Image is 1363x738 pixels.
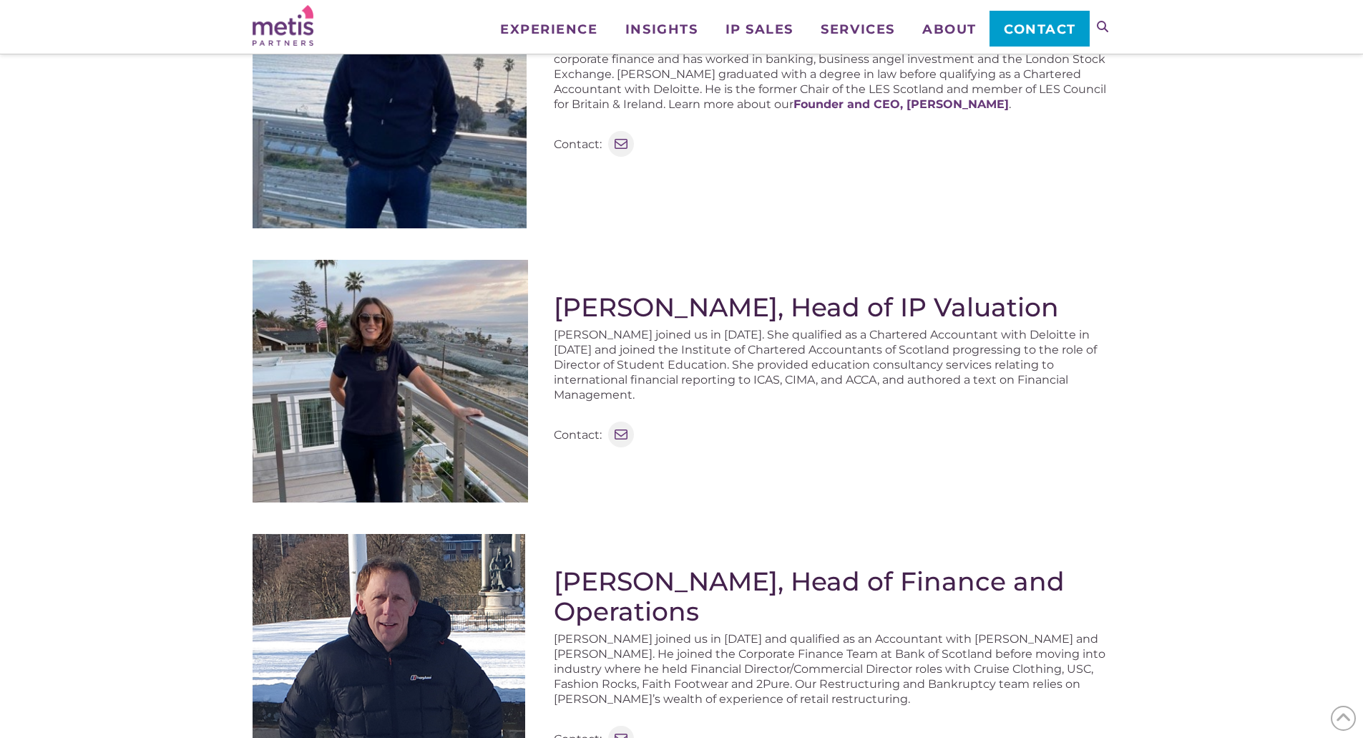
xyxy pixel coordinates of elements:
[253,5,313,46] img: Metis Partners
[922,23,977,36] span: About
[821,23,894,36] span: Services
[990,11,1089,47] a: Contact
[793,97,1009,111] a: Founder and CEO, [PERSON_NAME]
[726,23,793,36] span: IP Sales
[625,23,698,36] span: Insights
[554,631,1111,707] p: [PERSON_NAME] joined us in [DATE] and qualified as an Accountant with [PERSON_NAME] and [PERSON_N...
[554,21,1111,112] p: [PERSON_NAME] founded Metis Partners in [DATE]. Acknowledged as one of the “World’s 300 Leading I...
[500,23,597,36] span: Experience
[554,327,1111,402] p: [PERSON_NAME] joined us in [DATE]. She qualified as a Chartered Accountant with Deloitte in [DATE...
[1004,23,1076,36] span: Contact
[554,292,1111,322] h2: [PERSON_NAME], Head of IP Valuation
[554,427,602,442] p: Contact:
[1331,706,1356,731] span: Back to Top
[554,137,602,152] p: Contact:
[554,566,1111,626] h2: [PERSON_NAME], Head of Finance and Operations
